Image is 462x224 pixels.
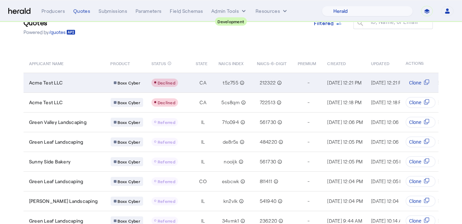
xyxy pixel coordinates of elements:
[158,179,175,184] span: Referred
[409,178,421,185] span: Clone
[409,138,421,145] span: Clone
[29,158,71,165] span: Sunny Side Bakery
[327,60,346,66] span: CREATED
[260,138,277,145] span: 484220
[136,8,162,15] div: Parameters
[260,119,276,126] span: 561730
[151,60,166,66] span: STATUS
[409,79,421,86] span: Clone
[158,80,175,85] span: Declined
[29,119,86,126] span: Green Valley Landscaping
[406,77,436,88] button: Clone
[201,198,205,205] span: IL
[327,178,363,184] span: [DATE] 12:04 PM
[211,8,247,15] button: internal dropdown menu
[223,198,238,205] span: kn2vlk
[201,158,205,165] span: IL
[371,19,418,26] mat-label: ID, Name, or Email
[256,8,288,15] button: Resources dropdown menu
[29,198,98,205] span: [PERSON_NAME] Landscaping
[308,17,348,29] button: Filtered
[260,198,277,205] span: 541940
[29,178,83,185] span: Green Leaf Landscaping
[277,138,283,145] mat-icon: info_outline
[371,159,406,164] span: [DATE] 12:05 PM
[24,18,75,27] h3: Quotes
[406,136,436,147] button: Clone
[327,80,362,86] span: [DATE] 12:21 PM
[200,79,206,86] span: CA
[371,218,406,224] span: [DATE] 10:14 AM
[239,178,245,185] mat-icon: info_outline
[371,119,407,125] span: [DATE] 12:06 PM
[41,8,65,15] div: Producers
[118,198,140,204] span: Boxx Cyber
[276,198,283,205] mat-icon: info_outline
[327,159,363,164] span: [DATE] 12:05 PM
[406,176,436,187] button: Clone
[307,138,309,145] span: -
[118,218,140,224] span: Boxx Cyber
[158,100,175,105] span: Declined
[170,8,203,15] div: Field Schemas
[307,198,309,205] span: -
[260,178,272,185] span: 811411
[406,196,436,207] button: Clone
[158,140,175,144] span: Referred
[201,138,205,145] span: IL
[215,17,247,26] div: Development
[371,99,405,105] span: [DATE] 12:18 PM
[371,80,405,86] span: [DATE] 12:21 PM
[239,119,245,126] mat-icon: info_outline
[29,79,63,86] span: Acme Test LLC
[327,139,363,145] span: [DATE] 12:05 PM
[353,19,365,28] mat-icon: search
[400,53,439,73] th: ACTIONS
[158,159,175,164] span: Referred
[406,156,436,167] button: Clone
[196,60,207,66] span: STATE
[409,119,421,126] span: Clone
[260,99,276,106] span: 722513
[371,198,407,204] span: [DATE] 12:04 PM
[260,158,276,165] span: 561730
[327,218,362,224] span: [DATE] 9:44 AM
[409,198,421,205] span: Clone
[260,79,276,86] span: 212322
[276,158,282,165] mat-icon: info_outline
[158,120,175,125] span: Referred
[314,19,334,27] span: Filtered
[275,99,281,106] mat-icon: info_outline
[240,99,246,106] mat-icon: info_outline
[111,60,130,66] span: PRODUCT
[219,60,243,66] span: NAICS INDEX
[158,218,175,223] span: Referred
[371,139,407,145] span: [DATE] 12:06 PM
[118,139,140,145] span: Boxx Cyber
[29,99,63,106] span: Acme Test LLC
[73,8,90,15] div: Quotes
[223,138,239,145] span: de8r5s
[24,29,75,36] p: Powered by
[238,79,244,86] mat-icon: info_outline
[371,60,389,66] span: UPDATED
[276,79,282,86] mat-icon: info_outline
[327,99,362,105] span: [DATE] 12:18 PM
[118,159,140,164] span: Boxx Cyber
[406,117,436,128] button: Clone
[118,80,140,86] span: Boxx Cyber
[307,79,309,86] span: -
[272,178,278,185] mat-icon: info_outline
[276,119,282,126] mat-icon: info_outline
[158,199,175,204] span: Referred
[199,178,207,185] span: CO
[298,60,316,66] span: PREMIUM
[118,100,140,105] span: Boxx Cyber
[221,99,240,106] span: 5cs8qm
[118,179,140,184] span: Boxx Cyber
[200,99,206,106] span: CA
[99,8,127,15] div: Submissions
[307,99,309,106] span: -
[371,178,406,184] span: [DATE] 12:05 PM
[29,138,83,145] span: Green Leaf Landscaping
